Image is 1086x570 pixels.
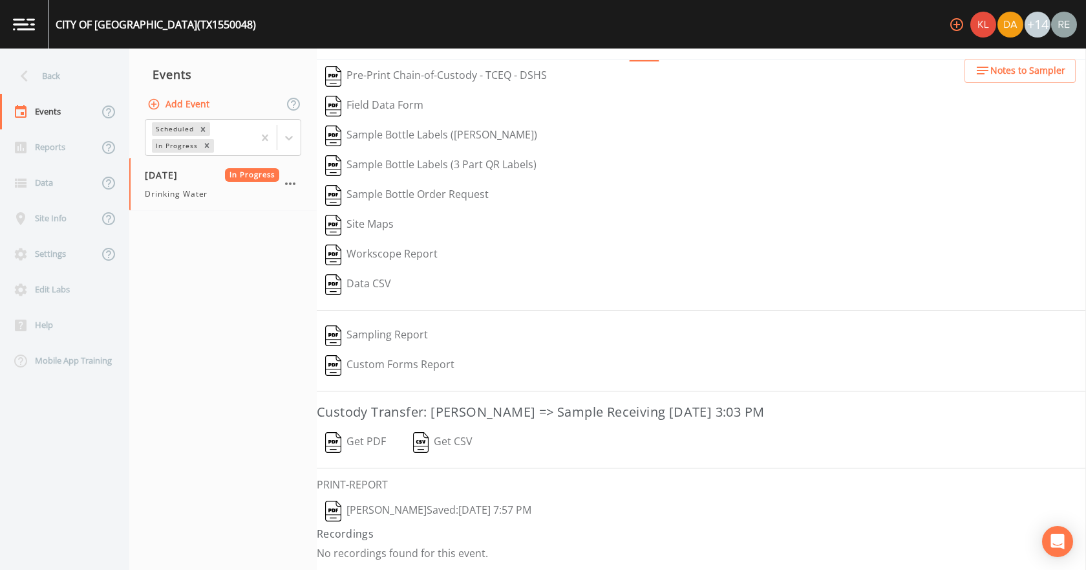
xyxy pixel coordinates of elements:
[145,188,208,200] span: Drinking Water
[317,181,497,210] button: Sample Bottle Order Request
[325,245,341,265] img: svg%3e
[317,526,1086,542] h4: Recordings
[317,351,463,380] button: Custom Forms Report
[325,501,341,521] img: svg%3e
[145,93,215,116] button: Add Event
[129,58,317,91] div: Events
[317,91,432,121] button: Field Data Form
[1042,526,1073,557] div: Open Intercom Messenger
[317,240,446,270] button: Workscope Report
[997,12,1024,38] div: David Weber
[13,18,35,30] img: logo
[1025,12,1050,38] div: +14
[325,96,341,116] img: svg%3e
[325,325,341,346] img: svg%3e
[325,274,341,295] img: svg%3e
[325,355,341,376] img: svg%3e
[964,59,1076,83] button: Notes to Sampler
[325,215,341,236] img: svg%3e
[317,547,1086,560] p: No recordings found for this event.
[413,432,429,453] img: svg%3e
[325,185,341,206] img: svg%3e
[325,66,341,87] img: svg%3e
[970,12,996,38] img: 9c4450d90d3b8045b2e5fa62e4f92659
[990,63,1065,79] span: Notes to Sampler
[152,122,196,136] div: Scheduled
[225,168,280,182] span: In Progress
[970,12,997,38] div: Kler Teran
[200,139,214,153] div: Remove In Progress
[317,121,546,151] button: Sample Bottle Labels ([PERSON_NAME])
[317,496,540,526] button: [PERSON_NAME]Saved:[DATE] 7:57 PM
[404,428,482,457] button: Get CSV
[129,158,317,211] a: [DATE]In ProgressDrinking Water
[196,122,210,136] div: Remove Scheduled
[317,321,436,351] button: Sampling Report
[1051,12,1077,38] img: e720f1e92442e99c2aab0e3b783e6548
[325,432,341,453] img: svg%3e
[317,402,1086,422] h3: Custody Transfer: [PERSON_NAME] => Sample Receiving [DATE] 3:03 PM
[325,155,341,176] img: svg%3e
[317,479,1086,491] h6: PRINT-REPORT
[317,61,555,91] button: Pre-Print Chain-of-Custody - TCEQ - DSHS
[56,17,256,32] div: CITY OF [GEOGRAPHIC_DATA] (TX1550048)
[317,151,545,181] button: Sample Bottle Labels (3 Part QR Labels)
[152,139,200,153] div: In Progress
[317,270,399,300] button: Data CSV
[317,210,402,240] button: Site Maps
[145,168,187,182] span: [DATE]
[997,12,1023,38] img: a84961a0472e9debc750dd08a004988d
[325,126,341,146] img: svg%3e
[317,428,394,457] button: Get PDF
